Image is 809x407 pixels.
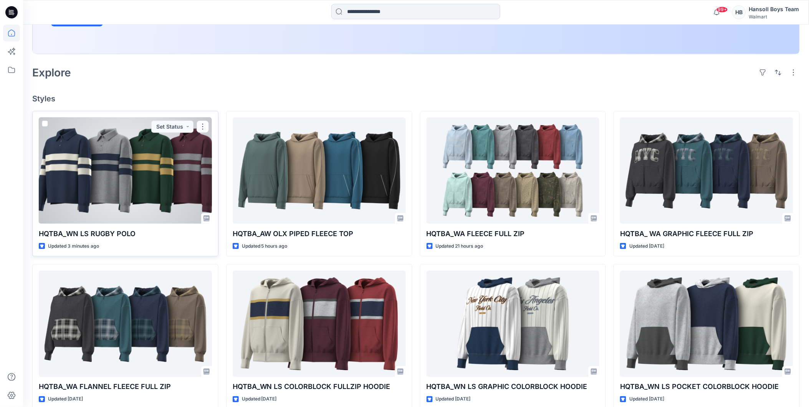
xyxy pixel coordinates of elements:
a: HQTBA_WA FLANNEL FLEECE FULL ZIP [39,271,212,377]
p: Updated 3 minutes ago [48,242,99,250]
span: 99+ [716,7,728,13]
p: HQTBA_ WA GRAPHIC FLEECE FULL ZIP [620,228,793,239]
p: Updated 5 hours ago [242,242,288,250]
p: Updated [DATE] [242,395,277,404]
p: HQTBA_WA FLEECE FULL ZIP [427,228,600,239]
p: Updated [DATE] [48,395,83,404]
p: HQTBA_WA FLANNEL FLEECE FULL ZIP [39,382,212,392]
a: HQTBA_WN LS RUGBY POLO [39,117,212,224]
p: HQTBA_WN LS RUGBY POLO [39,228,212,239]
p: HQTBA_WN LS COLORBLOCK FULLZIP HOODIE [233,382,406,392]
p: HQTBA_WN LS POCKET COLORBLOCK HOODIE [620,382,793,392]
div: Walmart [749,14,799,20]
p: HQTBA_AW OLX PIPED FLEECE TOP [233,228,406,239]
p: Updated 21 hours ago [436,242,483,250]
a: HQTBA_WN LS COLORBLOCK FULLZIP HOODIE [233,271,406,377]
div: Hansoll Boys Team [749,5,799,14]
p: HQTBA_WN LS GRAPHIC COLORBLOCK HOODIE [427,382,600,392]
a: HQTBA_WA FLEECE FULL ZIP [427,117,600,224]
a: HQTBA_WN LS GRAPHIC COLORBLOCK HOODIE [427,271,600,377]
a: HQTBA_WN LS POCKET COLORBLOCK HOODIE [620,271,793,377]
div: HB [732,5,746,19]
a: HQTBA_AW OLX PIPED FLEECE TOP [233,117,406,224]
p: Updated [DATE] [436,395,471,404]
p: Updated [DATE] [629,242,664,250]
a: HQTBA_ WA GRAPHIC FLEECE FULL ZIP [620,117,793,224]
h2: Explore [32,66,71,79]
h4: Styles [32,94,800,103]
p: Updated [DATE] [629,395,664,404]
